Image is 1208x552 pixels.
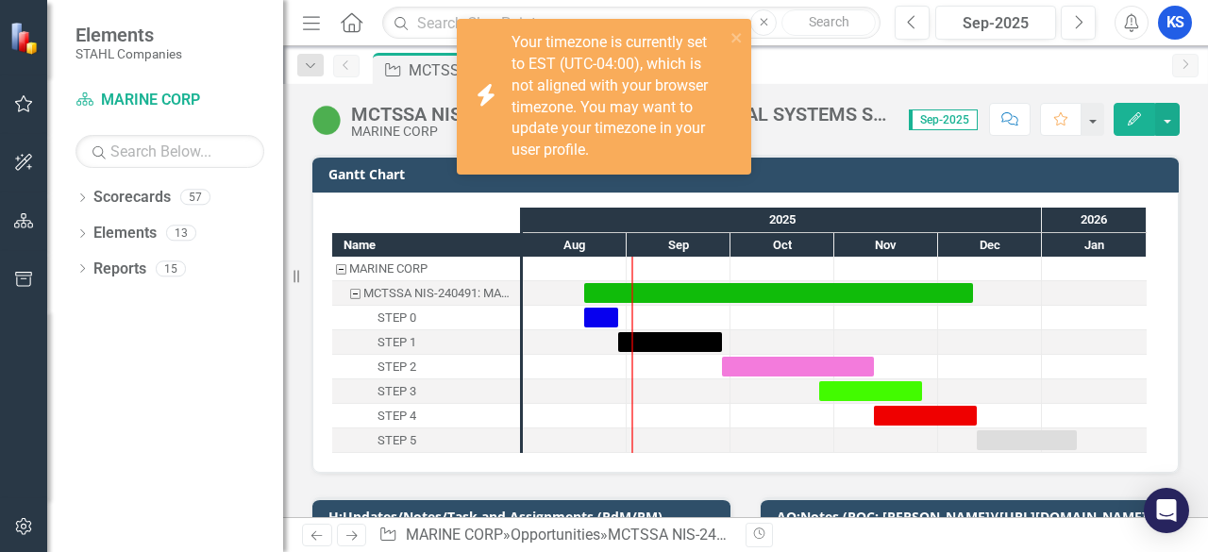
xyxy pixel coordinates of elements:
div: Task: Start date: 2025-11-12 End date: 2025-12-12 [332,404,520,428]
div: » » [378,525,731,546]
h3: Gantt Chart [328,167,1169,181]
h3: AQ:Notes (POC: [PERSON_NAME])([URL][DOMAIN_NAME]) [777,510,1169,524]
img: Active [311,105,342,135]
div: Open Intercom Messenger [1144,488,1189,533]
div: STEP 3 [332,379,520,404]
div: MCTSSA NIS-240491: MARINE CORPS TACTICAL SYSTEMS SUPPORT ACTIVITY NETWORK INFRASTRUCTURE SERVICES [332,281,520,306]
div: 2025 [523,208,1042,232]
a: Elements [93,223,157,244]
div: Task: Start date: 2025-08-19 End date: 2025-08-29 [584,308,618,327]
span: Sep-2025 [909,109,978,130]
div: 57 [180,190,210,206]
div: Sep [627,233,730,258]
div: Sep-2025 [942,12,1049,35]
a: MARINE CORP [75,90,264,111]
span: Search [809,14,849,29]
div: Task: Start date: 2025-10-27 End date: 2025-11-26 [332,379,520,404]
div: Task: Start date: 2025-08-19 End date: 2025-08-29 [332,306,520,330]
div: Aug [523,233,627,258]
div: STEP 5 [332,428,520,453]
div: Task: Start date: 2025-09-28 End date: 2025-11-12 [722,357,874,376]
div: Task: Start date: 2025-08-29 End date: 2025-09-28 [618,332,722,352]
div: Jan [1042,233,1147,258]
div: 15 [156,260,186,276]
div: STEP 4 [377,404,416,428]
a: Scorecards [93,187,171,209]
div: MARINE CORP [351,125,890,139]
button: Search [781,9,876,36]
div: Your timezone is currently set to EST (UTC-04:00), which is not aligned with your browser timezon... [512,32,725,161]
a: Reports [93,259,146,280]
a: MARINE CORP [406,526,503,544]
div: MCTSSA NIS-240491: MARINE CORPS TACTICAL SYSTEMS SUPPORT ACTIVITY NETWORK INFRASTRUCTURE SERVICES [363,281,514,306]
div: MCTSSA NIS-240491: MARINE CORPS TACTICAL SYSTEMS SUPPORT ACTIVITY NETWORK INFRASTRUCTURE SERVICES [351,104,890,125]
div: 2026 [1042,208,1147,232]
div: STEP 1 [332,330,520,355]
div: STEP 0 [332,306,520,330]
h3: H:Updates/Notes/Task and Assignments (PdM/PM) [328,510,721,524]
div: STEP 2 [377,355,416,379]
div: STEP 3 [377,379,416,404]
div: Name [332,233,520,257]
div: Task: MARINE CORP Start date: 2025-08-19 End date: 2025-08-20 [332,257,520,281]
button: close [730,26,744,48]
div: Nov [834,233,938,258]
div: Task: Start date: 2025-11-12 End date: 2025-12-12 [874,406,977,426]
div: STEP 5 [377,428,416,453]
div: MARINE CORP [349,257,428,281]
div: Dec [938,233,1042,258]
div: STEP 0 [377,306,416,330]
div: Oct [730,233,834,258]
span: Elements [75,24,182,46]
div: Task: Start date: 2025-08-29 End date: 2025-09-28 [332,330,520,355]
div: MCTSSA NIS-240491: MARINE CORPS TACTICAL SYSTEMS SUPPORT ACTIVITY NETWORK INFRASTRUCTURE SERVICES [409,59,557,82]
button: KS [1158,6,1192,40]
div: Task: Start date: 2025-12-12 End date: 2026-01-11 [977,430,1077,450]
div: Task: Start date: 2025-12-12 End date: 2026-01-11 [332,428,520,453]
div: Task: Start date: 2025-09-28 End date: 2025-11-12 [332,355,520,379]
div: Task: Start date: 2025-08-19 End date: 2025-12-11 [332,281,520,306]
div: 13 [166,226,196,242]
a: Opportunities [511,526,600,544]
div: STEP 1 [377,330,416,355]
div: STEP 4 [332,404,520,428]
div: MARINE CORP [332,257,520,281]
div: Task: Start date: 2025-08-19 End date: 2025-12-11 [584,283,973,303]
input: Search Below... [75,135,264,168]
div: STEP 2 [332,355,520,379]
small: STAHL Companies [75,46,182,61]
button: Sep-2025 [935,6,1056,40]
input: Search ClearPoint... [382,7,881,40]
div: Task: Start date: 2025-10-27 End date: 2025-11-26 [819,381,922,401]
img: ClearPoint Strategy [9,21,42,54]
